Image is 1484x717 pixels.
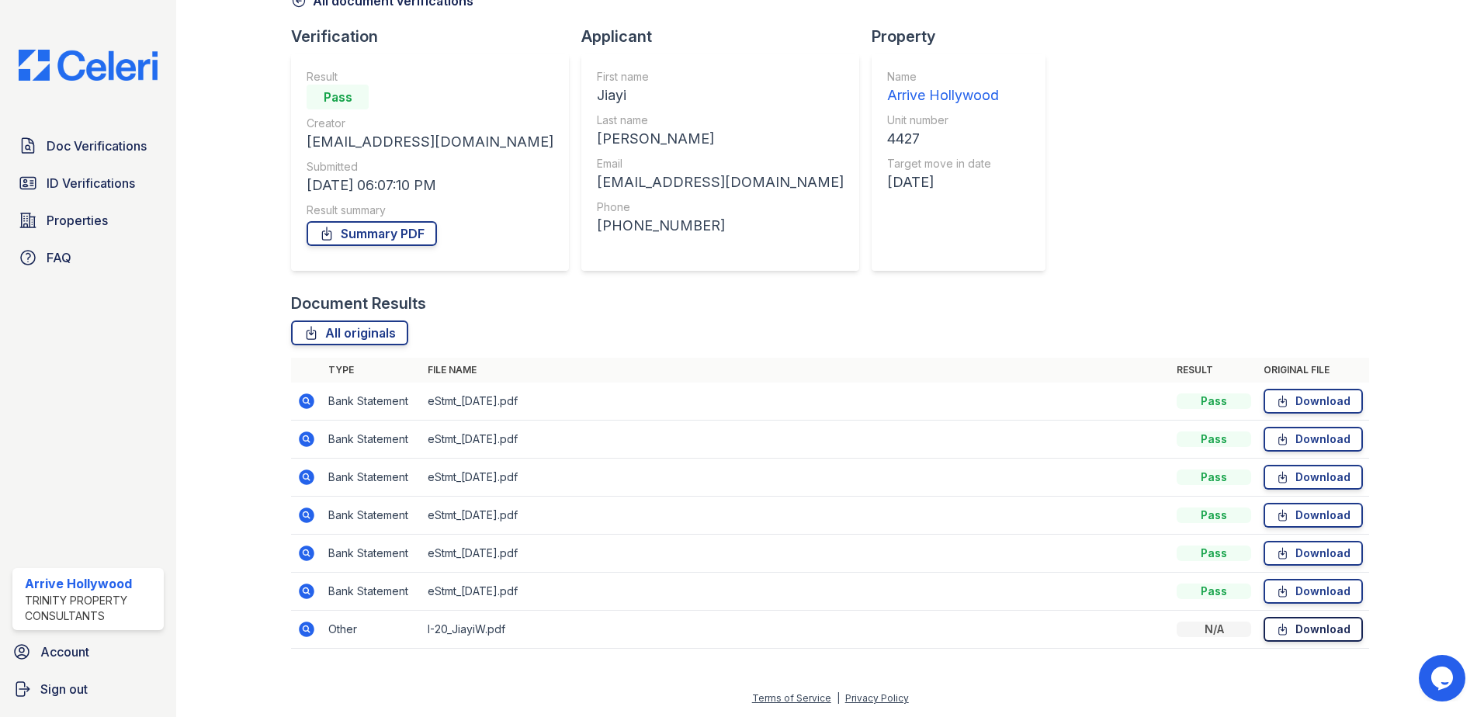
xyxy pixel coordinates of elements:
[12,168,164,199] a: ID Verifications
[421,573,1170,611] td: eStmt_[DATE].pdf
[421,611,1170,649] td: I-20_JiayiW.pdf
[597,199,844,215] div: Phone
[322,421,421,459] td: Bank Statement
[1264,465,1363,490] a: Download
[845,692,909,704] a: Privacy Policy
[597,128,844,150] div: [PERSON_NAME]
[291,320,408,345] a: All originals
[597,69,844,85] div: First name
[597,215,844,237] div: [PHONE_NUMBER]
[837,692,840,704] div: |
[887,69,999,106] a: Name Arrive Hollywood
[421,383,1170,421] td: eStmt_[DATE].pdf
[25,593,158,624] div: Trinity Property Consultants
[1264,389,1363,414] a: Download
[322,535,421,573] td: Bank Statement
[322,459,421,497] td: Bank Statement
[887,69,999,85] div: Name
[6,50,170,81] img: CE_Logo_Blue-a8612792a0a2168367f1c8372b55b34899dd931a85d93a1a3d3e32e68fde9ad4.png
[12,242,164,273] a: FAQ
[421,497,1170,535] td: eStmt_[DATE].pdf
[291,26,581,47] div: Verification
[421,535,1170,573] td: eStmt_[DATE].pdf
[421,358,1170,383] th: File name
[47,137,147,155] span: Doc Verifications
[1177,584,1251,599] div: Pass
[887,113,999,128] div: Unit number
[40,680,88,698] span: Sign out
[1170,358,1257,383] th: Result
[307,131,553,153] div: [EMAIL_ADDRESS][DOMAIN_NAME]
[322,497,421,535] td: Bank Statement
[1264,579,1363,604] a: Download
[1264,541,1363,566] a: Download
[597,85,844,106] div: Jiayi
[291,293,426,314] div: Document Results
[47,174,135,192] span: ID Verifications
[1177,507,1251,523] div: Pass
[1264,617,1363,642] a: Download
[307,69,553,85] div: Result
[1177,546,1251,561] div: Pass
[322,611,421,649] td: Other
[421,459,1170,497] td: eStmt_[DATE].pdf
[887,156,999,171] div: Target move in date
[1177,622,1251,637] div: N/A
[307,203,553,218] div: Result summary
[322,383,421,421] td: Bank Statement
[887,171,999,193] div: [DATE]
[581,26,872,47] div: Applicant
[307,221,437,246] a: Summary PDF
[1264,427,1363,452] a: Download
[322,358,421,383] th: Type
[1419,655,1468,701] iframe: chat widget
[887,85,999,106] div: Arrive Hollywood
[597,171,844,193] div: [EMAIL_ADDRESS][DOMAIN_NAME]
[887,128,999,150] div: 4427
[6,674,170,705] a: Sign out
[1177,469,1251,485] div: Pass
[752,692,831,704] a: Terms of Service
[47,248,71,267] span: FAQ
[40,643,89,661] span: Account
[307,116,553,131] div: Creator
[1177,393,1251,409] div: Pass
[597,156,844,171] div: Email
[307,159,553,175] div: Submitted
[1257,358,1369,383] th: Original file
[1177,431,1251,447] div: Pass
[597,113,844,128] div: Last name
[25,574,158,593] div: Arrive Hollywood
[322,573,421,611] td: Bank Statement
[12,130,164,161] a: Doc Verifications
[421,421,1170,459] td: eStmt_[DATE].pdf
[307,175,553,196] div: [DATE] 06:07:10 PM
[47,211,108,230] span: Properties
[307,85,369,109] div: Pass
[1264,503,1363,528] a: Download
[6,636,170,667] a: Account
[12,205,164,236] a: Properties
[872,26,1058,47] div: Property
